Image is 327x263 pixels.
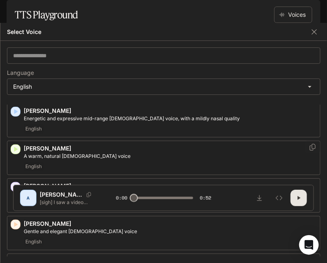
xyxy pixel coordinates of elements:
button: Inspect [271,190,287,206]
button: Copy Voice ID [309,144,317,151]
p: [PERSON_NAME] [24,144,317,153]
button: Copy Voice ID [83,192,95,197]
p: [sigh] I saw a video almost like, [DATE], and it was a mother who was showing what shoes her todd... [40,199,96,206]
span: 0:00 [116,194,127,202]
span: 0:52 [200,194,211,202]
div: English [7,79,320,94]
button: Download audio [251,190,268,206]
button: Voices [274,7,312,23]
p: A warm, natural female voice [24,153,317,160]
p: Language [7,70,34,76]
span: English [24,124,43,134]
button: open drawer [6,4,21,19]
div: Open Intercom Messenger [299,235,319,255]
span: English [24,162,43,171]
h1: TTS Playground [15,7,78,23]
p: [PERSON_NAME] [24,182,317,190]
p: [PERSON_NAME] [24,107,317,115]
div: A [22,191,35,205]
p: [PERSON_NAME] [40,191,83,199]
p: Energetic and expressive mid-range male voice, with a mildly nasal quality [24,115,317,122]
